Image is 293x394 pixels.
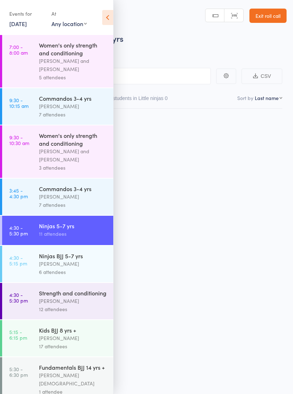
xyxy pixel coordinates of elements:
time: 5:30 - 6:30 pm [9,366,28,378]
time: 4:30 - 5:15 pm [9,255,27,266]
div: 12 attendees [39,305,107,313]
div: Fundamentals BJJ 14 yrs + [39,363,107,371]
div: Women's only strength and conditioning [39,41,107,57]
a: 5:15 -6:15 pmKids BJJ 8 yrs +[PERSON_NAME]17 attendees [2,320,113,356]
time: 7:00 - 8:00 am [9,44,28,55]
a: 9:30 -10:15 amCommandos 3-4 yrs[PERSON_NAME]7 attendees [2,88,113,125]
button: Other students in Little ninjas0 [99,92,168,108]
div: [PERSON_NAME] [39,260,107,268]
div: 6 attendees [39,268,107,276]
div: 17 attendees [39,342,107,350]
time: 4:30 - 5:30 pm [9,292,28,303]
button: CSV [242,69,282,84]
a: 4:30 -5:30 pmStrength and conditioning[PERSON_NAME]12 attendees [2,283,113,319]
div: 3 attendees [39,164,107,172]
div: [PERSON_NAME] [39,334,107,342]
a: 7:00 -8:00 amWomen's only strength and conditioning[PERSON_NAME] and [PERSON_NAME]5 attendees [2,35,113,88]
time: 9:30 - 10:15 am [9,97,29,109]
div: 7 attendees [39,201,107,209]
div: [PERSON_NAME] [39,102,107,110]
a: 9:30 -10:30 amWomen's only strength and conditioning[PERSON_NAME] and [PERSON_NAME]3 attendees [2,125,113,178]
div: At [51,8,87,20]
div: Commandos 3-4 yrs [39,185,107,193]
a: Exit roll call [249,9,287,23]
div: 7 attendees [39,110,107,119]
div: 0 [165,95,168,101]
a: 4:30 -5:15 pmNinjas BJJ 5-7 yrs[PERSON_NAME]6 attendees [2,246,113,282]
div: [PERSON_NAME][DEMOGRAPHIC_DATA] [39,371,107,388]
div: [PERSON_NAME] [39,193,107,201]
div: Women's only strength and conditioning [39,131,107,147]
div: Ninjas 5-7 yrs [39,222,107,230]
div: [PERSON_NAME] and [PERSON_NAME] [39,147,107,164]
time: 9:30 - 10:30 am [9,134,29,146]
label: Sort by [237,94,253,101]
time: 4:30 - 5:30 pm [9,225,28,236]
div: Events for [9,8,44,20]
div: Commandos 3-4 yrs [39,94,107,102]
div: Kids BJJ 8 yrs + [39,326,107,334]
a: 4:30 -5:30 pmNinjas 5-7 yrs11 attendees [2,216,113,245]
time: 5:15 - 6:15 pm [9,329,27,340]
div: Last name [255,94,279,101]
div: [PERSON_NAME] and [PERSON_NAME] [39,57,107,73]
div: Strength and conditioning [39,289,107,297]
div: [PERSON_NAME] [39,297,107,305]
time: 3:45 - 4:30 pm [9,188,28,199]
div: Any location [51,20,87,28]
div: 5 attendees [39,73,107,81]
a: 3:45 -4:30 pmCommandos 3-4 yrs[PERSON_NAME]7 attendees [2,179,113,215]
a: [DATE] [9,20,27,28]
div: Ninjas BJJ 5-7 yrs [39,252,107,260]
div: 11 attendees [39,230,107,238]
